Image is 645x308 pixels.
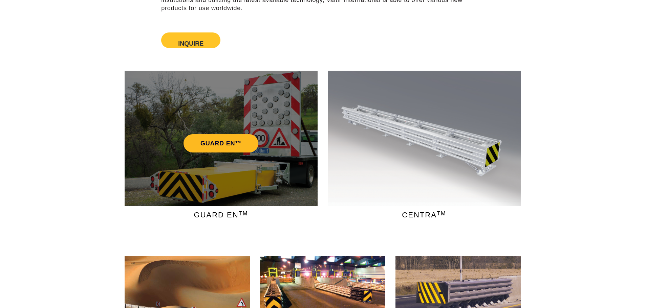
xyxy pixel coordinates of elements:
[194,211,248,219] span: GUARD EN
[178,41,203,42] button: Inquire
[184,134,258,152] a: GUARD EN™
[328,206,521,229] a: CENTRATM
[239,210,248,216] sup: TM
[437,210,446,216] sup: TM
[402,211,446,219] span: CENTRA
[194,211,248,219] a: GUARD ENTM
